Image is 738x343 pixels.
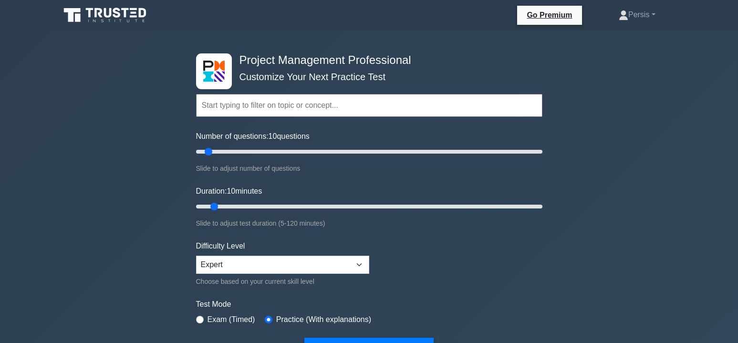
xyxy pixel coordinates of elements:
span: 10 [269,132,277,140]
div: Slide to adjust test duration (5-120 minutes) [196,218,542,229]
a: Persis [596,5,678,24]
div: Slide to adjust number of questions [196,163,542,174]
div: Choose based on your current skill level [196,276,369,287]
label: Duration: minutes [196,186,262,197]
h4: Project Management Professional [236,53,496,67]
label: Practice (With explanations) [276,314,371,325]
label: Number of questions: questions [196,131,310,142]
span: 10 [227,187,235,195]
a: Go Premium [521,9,578,21]
label: Difficulty Level [196,240,245,252]
label: Exam (Timed) [208,314,255,325]
input: Start typing to filter on topic or concept... [196,94,542,117]
label: Test Mode [196,299,542,310]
